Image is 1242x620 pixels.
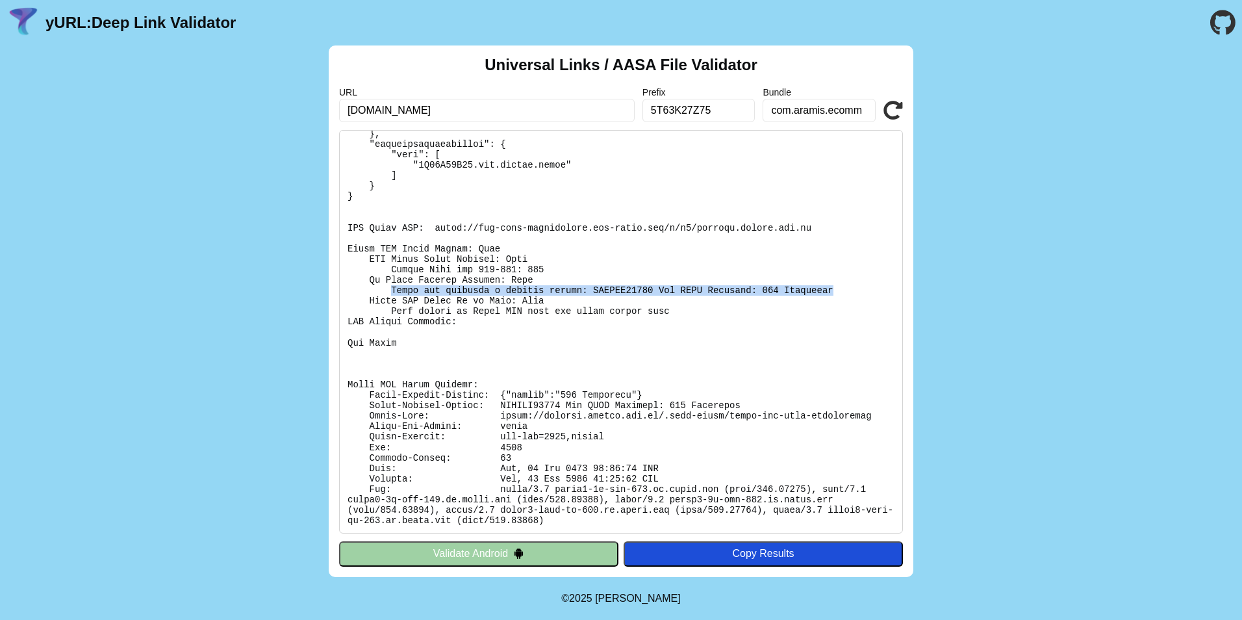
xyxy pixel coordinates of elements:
[595,593,681,604] a: Michael Ibragimchayev's Personal Site
[630,548,896,560] div: Copy Results
[339,99,635,122] input: Required
[763,87,876,97] label: Bundle
[45,14,236,32] a: yURL:Deep Link Validator
[513,548,524,559] img: droidIcon.svg
[485,56,757,74] h2: Universal Links / AASA File Validator
[642,99,755,122] input: Optional
[339,130,903,534] pre: Lorem ipsu do: sitam://consect.adipis.eli.se/.doei-tempo/incid-utl-etdo-magnaaliqua En Adminimv: ...
[642,87,755,97] label: Prefix
[561,577,680,620] footer: ©
[339,541,618,566] button: Validate Android
[339,87,635,97] label: URL
[569,593,592,604] span: 2025
[763,99,876,122] input: Optional
[6,6,40,40] img: yURL Logo
[624,541,903,566] button: Copy Results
